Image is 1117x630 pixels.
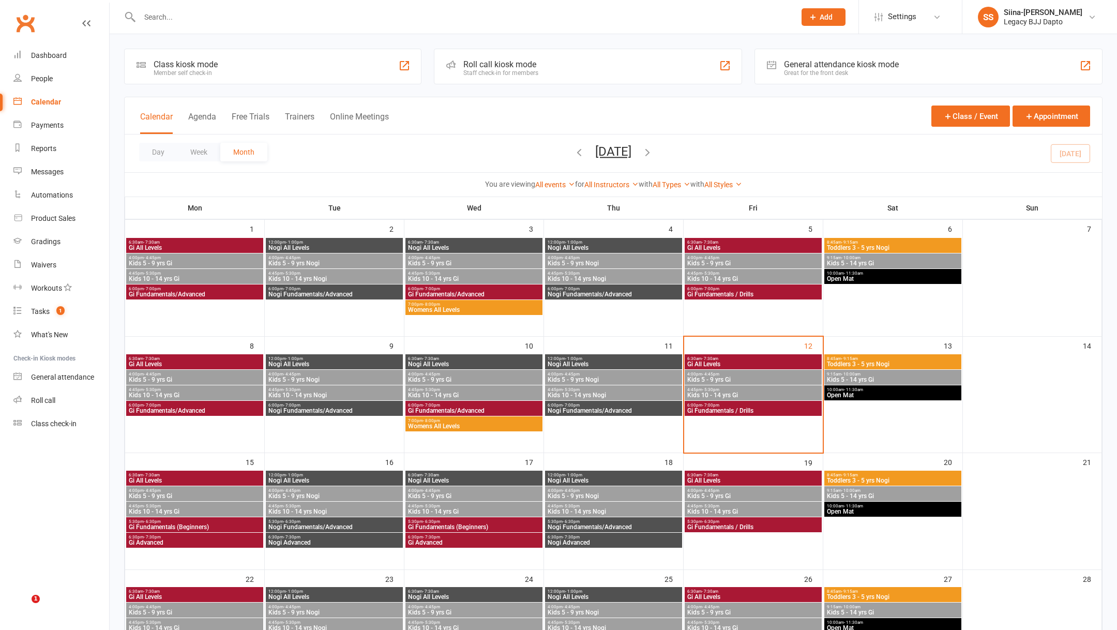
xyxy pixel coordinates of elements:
[423,504,440,508] span: - 5:30pm
[13,300,109,323] a: Tasks 1
[268,361,401,367] span: Nogi All Levels
[687,271,820,276] span: 4:45pm
[844,504,863,508] span: - 11:30am
[31,331,68,339] div: What's New
[128,488,261,493] span: 4:00pm
[826,504,959,508] span: 10:00am
[841,473,858,477] span: - 9:15am
[407,493,540,499] span: Kids 5 - 9 yrs Gi
[385,453,404,470] div: 16
[268,291,401,297] span: Nogi Fundamentals/Advanced
[687,372,820,377] span: 4:00pm
[702,403,719,408] span: - 7:00pm
[128,387,261,392] span: 4:45pm
[804,337,823,354] div: 12
[826,377,959,383] span: Kids 5 - 14 yrs Gi
[31,51,67,59] div: Dashboard
[422,240,439,245] span: - 7:30am
[948,220,962,237] div: 6
[1087,220,1101,237] div: 7
[841,372,861,377] span: - 10:00am
[154,59,218,69] div: Class kiosk mode
[139,143,177,161] button: Day
[128,392,261,398] span: Kids 10 - 14 yrs Gi
[841,356,858,361] span: - 9:15am
[547,256,680,260] span: 4:00pm
[826,245,959,251] span: Toddlers 3 - 5 yrs Nogi
[232,112,269,134] button: Free Trials
[563,488,580,493] span: - 4:45pm
[137,10,788,24] input: Search...
[547,356,680,361] span: 12:00pm
[286,356,303,361] span: - 1:00pm
[423,488,440,493] span: - 4:45pm
[547,287,680,291] span: 6:00pm
[547,508,680,515] span: Kids 10 - 14 yrs Nogi
[128,271,261,276] span: 4:45pm
[595,144,631,159] button: [DATE]
[547,372,680,377] span: 4:00pm
[547,245,680,251] span: Nogi All Levels
[283,488,300,493] span: - 4:45pm
[268,488,401,493] span: 4:00pm
[13,137,109,160] a: Reports
[423,519,440,524] span: - 6:30pm
[283,387,300,392] span: - 5:30pm
[407,504,540,508] span: 4:45pm
[268,387,401,392] span: 4:45pm
[802,8,846,26] button: Add
[826,473,959,477] span: 8:45am
[547,291,680,297] span: Nogi Fundamentals/Advanced
[944,337,962,354] div: 13
[826,488,959,493] span: 9:15am
[283,403,300,408] span: - 7:00pm
[407,291,540,297] span: Gi Fundamentals/Advanced
[265,197,404,219] th: Tue
[13,207,109,230] a: Product Sales
[31,74,53,83] div: People
[128,276,261,282] span: Kids 10 - 14 yrs Gi
[13,114,109,137] a: Payments
[547,240,680,245] span: 12:00pm
[422,473,439,477] span: - 7:30am
[820,13,833,21] span: Add
[268,356,401,361] span: 12:00pm
[826,387,959,392] span: 10:00am
[32,595,40,603] span: 1
[826,356,959,361] span: 8:45am
[687,291,820,297] span: Gi Fundamentals / Drills
[31,191,73,199] div: Automations
[423,387,440,392] span: - 5:30pm
[687,488,820,493] span: 4:00pm
[143,356,160,361] span: - 7:30am
[423,418,440,423] span: - 8:00pm
[702,256,719,260] span: - 4:45pm
[423,287,440,291] span: - 7:00pm
[535,181,575,189] a: All events
[13,91,109,114] a: Calendar
[128,403,261,408] span: 6:00pm
[154,69,218,77] div: Member self check-in
[268,240,401,245] span: 12:00pm
[687,287,820,291] span: 6:00pm
[128,519,261,524] span: 5:30pm
[826,477,959,484] span: Toddlers 3 - 5 yrs Nogi
[423,403,440,408] span: - 7:00pm
[841,256,861,260] span: - 10:00am
[702,473,718,477] span: - 7:30am
[285,112,314,134] button: Trainers
[31,237,61,246] div: Gradings
[687,276,820,282] span: Kids 10 - 14 yrs Gi
[283,256,300,260] span: - 4:45pm
[687,477,820,484] span: Gi All Levels
[423,256,440,260] span: - 4:45pm
[283,372,300,377] span: - 4:45pm
[407,418,540,423] span: 7:00pm
[1083,337,1101,354] div: 14
[547,493,680,499] span: Kids 5 - 9 yrs Nogi
[407,477,540,484] span: Nogi All Levels
[31,214,76,222] div: Product Sales
[687,508,820,515] span: Kids 10 - 14 yrs Gi
[13,277,109,300] a: Workouts
[702,356,718,361] span: - 7:30am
